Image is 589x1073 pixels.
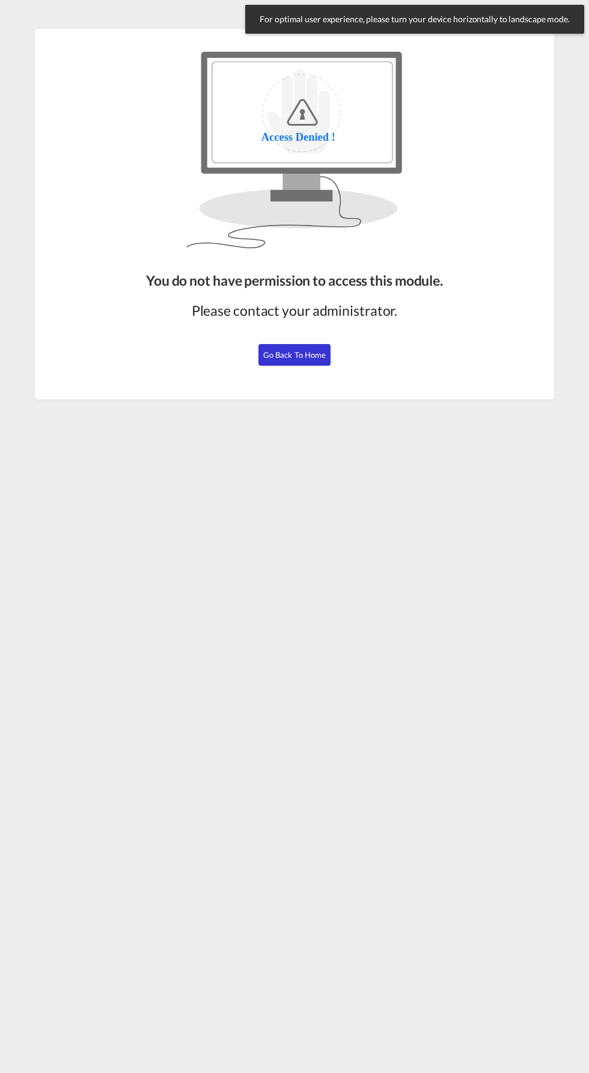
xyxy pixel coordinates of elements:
[192,302,398,319] span: Please contact your administrator.
[263,350,326,360] span: Go Back to Home
[256,13,573,25] span: For optimal user experience, please turn your device horizontally to landscape mode.
[258,344,331,366] button: Go Back to Home
[94,38,495,261] img: access-denied.svg
[146,271,443,290] div: You do not have permission to access this module.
